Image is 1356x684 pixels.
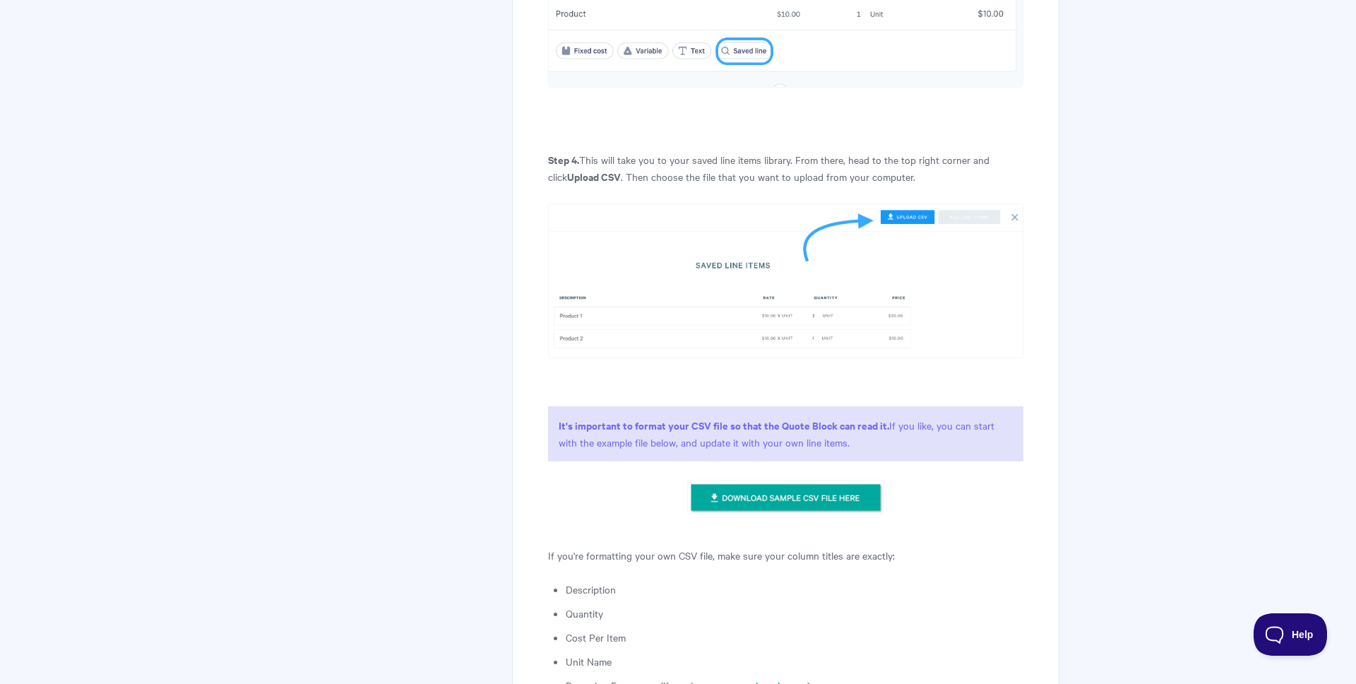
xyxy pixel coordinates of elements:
li: Description [566,581,1023,598]
iframe: Toggle Customer Support [1254,613,1328,656]
p: If you're formatting your own CSV file, make sure your column titles are exactly: [548,547,1023,564]
img: file-kFwzizVd92.png [548,204,1023,358]
li: Unit Name [566,653,1023,670]
p: If you like, you can start with the example file below, and update it with your own line items. [548,406,1023,461]
strong: It's important to format your CSV file so that the Quote Block can read it. [559,418,889,432]
p: This will take you to your saved line items library. From there, head to the top right corner and... [548,151,1023,185]
img: file-6e4uIcDQ9L.png [687,480,884,515]
li: Quantity [566,605,1023,622]
li: Cost Per Item [566,629,1023,646]
strong: Upload CSV [567,169,621,184]
strong: Step 4. [548,152,579,167]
